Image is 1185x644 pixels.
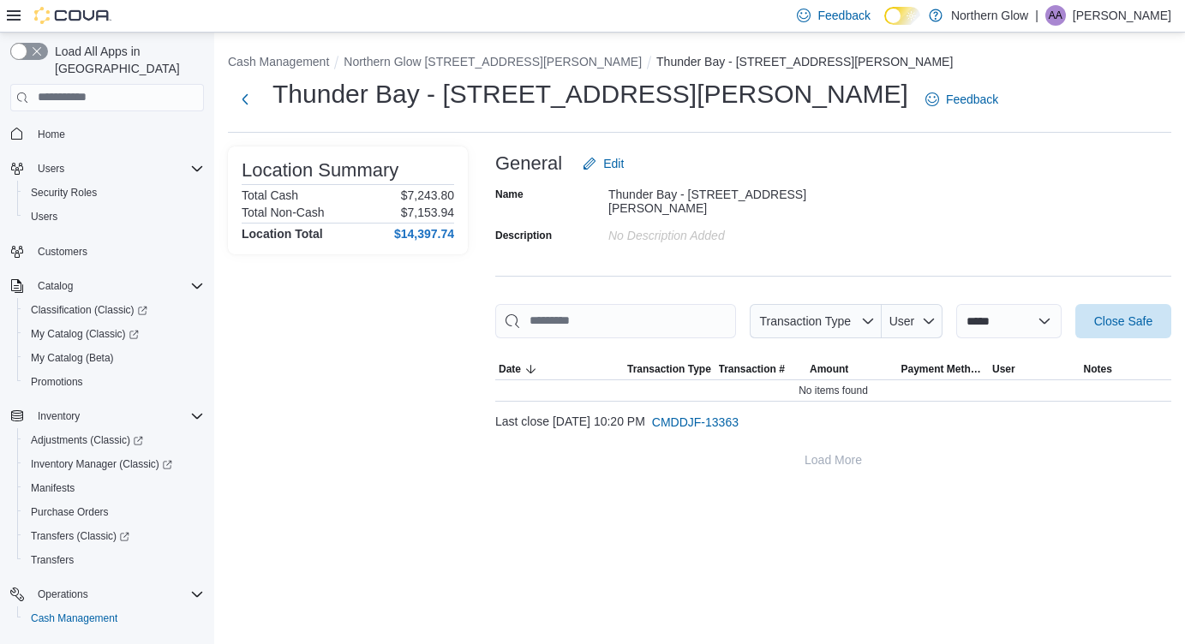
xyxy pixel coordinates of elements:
[1045,5,1066,26] div: Alison Albert
[31,158,71,179] button: Users
[17,500,211,524] button: Purchase Orders
[31,158,204,179] span: Users
[951,5,1028,26] p: Northern Glow
[38,128,65,141] span: Home
[884,7,920,25] input: Dark Mode
[656,55,953,69] button: Thunder Bay - [STREET_ADDRESS][PERSON_NAME]
[38,587,88,601] span: Operations
[3,274,211,298] button: Catalog
[17,322,211,346] a: My Catalog (Classic)
[31,327,139,341] span: My Catalog (Classic)
[31,276,204,296] span: Catalog
[228,82,262,116] button: Next
[24,608,124,629] a: Cash Management
[946,91,998,108] span: Feedback
[401,206,454,219] p: $7,153.94
[495,443,1171,477] button: Load More
[719,362,785,376] span: Transaction #
[17,452,211,476] a: Inventory Manager (Classic)
[1075,304,1171,338] button: Close Safe
[272,77,908,111] h1: Thunder Bay - [STREET_ADDRESS][PERSON_NAME]
[759,314,851,328] span: Transaction Type
[242,227,323,241] h4: Location Total
[17,428,211,452] a: Adjustments (Classic)
[31,124,72,145] a: Home
[24,478,204,498] span: Manifests
[31,241,94,262] a: Customers
[24,300,204,320] span: Classification (Classic)
[3,404,211,428] button: Inventory
[810,362,848,376] span: Amount
[624,359,715,379] button: Transaction Type
[17,298,211,322] a: Classification (Classic)
[989,359,1080,379] button: User
[24,502,116,522] a: Purchase Orders
[228,53,1171,74] nav: An example of EuiBreadcrumbs
[24,454,179,474] a: Inventory Manager (Classic)
[31,481,75,495] span: Manifests
[31,406,87,426] button: Inventory
[31,406,204,426] span: Inventory
[24,372,90,392] a: Promotions
[31,303,147,317] span: Classification (Classic)
[38,245,87,259] span: Customers
[31,433,143,447] span: Adjustments (Classic)
[31,584,95,605] button: Operations
[242,206,325,219] h6: Total Non-Cash
[24,206,64,227] a: Users
[652,414,739,431] span: CMDDJF-13363
[882,304,943,338] button: User
[898,359,990,379] button: Payment Methods
[24,372,204,392] span: Promotions
[919,82,1005,116] a: Feedback
[805,451,862,468] span: Load More
[31,584,204,605] span: Operations
[24,182,204,203] span: Security Roles
[31,529,129,543] span: Transfers (Classic)
[24,324,204,344] span: My Catalog (Classic)
[31,241,204,262] span: Customers
[31,457,172,471] span: Inventory Manager (Classic)
[401,188,454,202] p: $7,243.80
[38,409,80,423] span: Inventory
[608,181,838,215] div: Thunder Bay - [STREET_ADDRESS][PERSON_NAME]
[17,476,211,500] button: Manifests
[992,362,1015,376] span: User
[24,348,204,368] span: My Catalog (Beta)
[31,351,114,365] span: My Catalog (Beta)
[495,153,562,174] h3: General
[806,359,898,379] button: Amount
[495,405,1171,439] div: Last close [DATE] 10:20 PM
[228,55,329,69] button: Cash Management
[495,188,524,201] label: Name
[31,611,117,625] span: Cash Management
[1073,5,1171,26] p: [PERSON_NAME]
[24,502,204,522] span: Purchase Orders
[603,155,624,172] span: Edit
[24,430,150,450] a: Adjustments (Classic)
[34,7,111,24] img: Cova
[31,123,204,145] span: Home
[645,405,745,439] button: CMDDJF-13363
[715,359,807,379] button: Transaction #
[24,550,81,570] a: Transfers
[17,181,211,205] button: Security Roles
[1080,359,1172,379] button: Notes
[24,182,104,203] a: Security Roles
[1049,5,1062,26] span: AA
[884,25,885,26] span: Dark Mode
[3,122,211,146] button: Home
[17,205,211,229] button: Users
[24,206,204,227] span: Users
[17,370,211,394] button: Promotions
[344,55,642,69] button: Northern Glow [STREET_ADDRESS][PERSON_NAME]
[750,304,882,338] button: Transaction Type
[3,157,211,181] button: Users
[817,7,870,24] span: Feedback
[24,550,204,570] span: Transfers
[24,478,81,498] a: Manifests
[17,524,211,548] a: Transfers (Classic)
[24,608,204,629] span: Cash Management
[31,375,83,389] span: Promotions
[31,505,109,519] span: Purchase Orders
